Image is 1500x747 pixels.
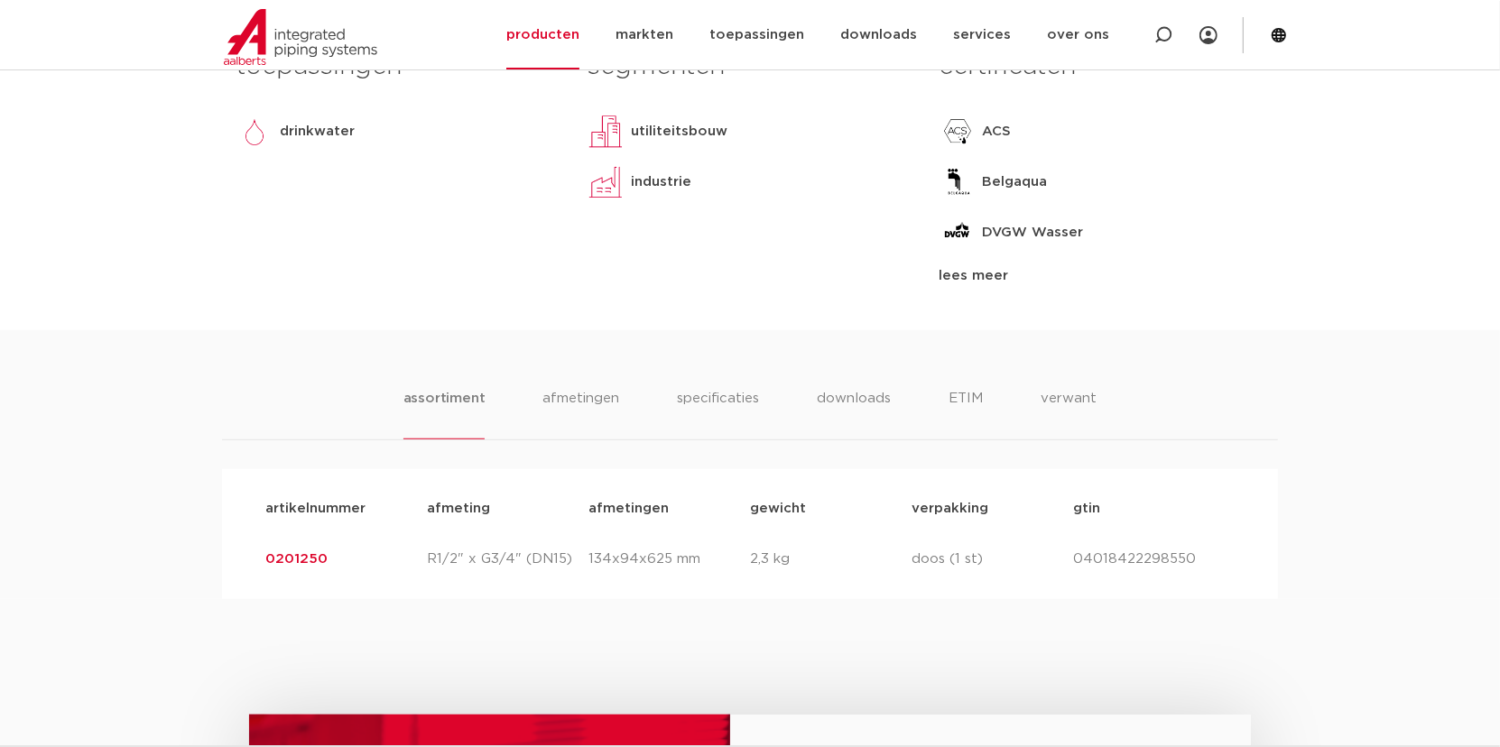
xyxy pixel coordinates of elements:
[677,388,759,439] li: specificaties
[588,498,750,520] p: afmetingen
[983,171,1048,193] p: Belgaqua
[1073,498,1235,520] p: gtin
[265,498,427,520] p: artikelnummer
[1073,549,1235,570] p: 04018422298550
[427,549,588,570] p: R1/2" x G3/4" (DN15)
[940,164,976,200] img: Belgaqua
[588,549,750,570] p: 134x94x625 mm
[940,265,1264,287] div: lees meer
[912,549,1073,570] p: doos (1 st)
[588,114,624,150] img: utiliteitsbouw
[542,388,619,439] li: afmetingen
[750,549,912,570] p: 2,3 kg
[588,164,624,200] img: industrie
[983,222,1084,244] p: DVGW Wasser
[236,114,273,150] img: drinkwater
[912,498,1073,520] p: verpakking
[631,171,691,193] p: industrie
[403,388,486,439] li: assortiment
[817,388,891,439] li: downloads
[750,498,912,520] p: gewicht
[949,388,983,439] li: ETIM
[983,121,1012,143] p: ACS
[940,215,976,251] img: DVGW Wasser
[265,552,328,566] a: 0201250
[280,121,355,143] p: drinkwater
[427,498,588,520] p: afmeting
[1041,388,1097,439] li: verwant
[631,121,727,143] p: utiliteitsbouw
[940,114,976,150] img: ACS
